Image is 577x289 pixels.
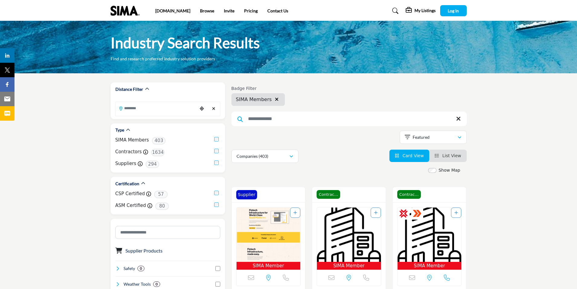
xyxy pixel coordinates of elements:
[115,190,145,197] label: CSP Certified
[231,86,285,91] h6: Badge Filter
[111,56,215,62] p: Find and research preferred industry solution providers
[397,190,421,199] span: Contractor
[231,112,467,126] input: Search Keyword
[293,210,297,215] a: Add To List
[152,137,166,144] span: 403
[442,153,461,158] span: List View
[151,149,165,156] span: 1634
[115,226,220,239] input: Search Category
[116,102,197,114] input: Search Location
[200,8,214,13] a: Browse
[317,208,381,262] img: Imperial Landscaping
[111,33,260,52] h1: Industry Search Results
[406,7,436,14] div: My Listings
[236,96,272,103] span: SIMA Members
[231,150,298,163] button: Companies (403)
[115,181,139,187] h2: Certification
[214,160,219,165] input: Suppliers checkbox
[317,190,340,199] span: Contractor
[146,160,159,168] span: 294
[435,153,461,158] a: View List
[389,150,429,162] li: Card View
[238,262,299,269] span: SIMA Member
[267,8,288,13] a: Contact Us
[224,8,234,13] a: Invite
[237,153,268,159] p: Companies (403)
[413,209,422,218] img: ASM Certified Badge Icon
[214,202,219,207] input: ASM Certified checkbox
[115,137,149,144] label: SIMA Members
[115,86,143,92] h2: Distance Filter
[115,148,142,155] label: Contractors
[237,208,301,262] img: JustiFi
[197,102,206,115] div: Choose your current location
[414,8,436,13] h5: My Listings
[156,282,158,286] b: 0
[318,262,380,269] span: SIMA Member
[209,102,218,115] div: Clear search location
[317,208,381,270] a: Open Listing in new tab
[413,134,430,140] p: Featured
[398,208,462,262] img: Penn FS
[439,167,460,173] label: Show Map
[115,202,146,209] label: ASM Certified
[155,202,169,210] span: 80
[140,266,142,271] b: 0
[402,153,424,158] span: Card View
[454,210,458,215] a: Add To List
[153,281,160,287] div: 0 Results For Weather Tools
[125,247,163,254] button: Supplier Products
[111,6,143,16] img: Site Logo
[395,153,424,158] a: View Card
[448,8,459,13] span: Log In
[399,262,460,269] span: SIMA Member
[215,266,220,271] input: Select Safety checkbox
[440,5,467,16] button: Log In
[400,131,467,144] button: Featured
[374,210,378,215] a: Add To List
[238,192,256,198] p: Supplier
[115,127,124,133] h2: Type
[137,266,144,271] div: 0 Results For Safety
[429,150,467,162] li: List View
[237,208,301,270] a: Open Listing in new tab
[399,209,408,218] img: CSP Certified Badge Icon
[214,137,219,141] input: Selected SIMA Members checkbox
[214,191,219,195] input: CSP Certified checkbox
[115,160,137,167] label: Suppliers
[214,149,219,153] input: Contractors checkbox
[398,208,462,270] a: Open Listing in new tab
[244,8,258,13] a: Pricing
[154,191,168,198] span: 57
[386,6,402,16] a: Search
[124,281,151,287] h4: Weather Tools: Weather Tools refer to instruments, software, and technologies used to monitor, pr...
[124,265,135,272] h4: Safety: Safety refers to the measures, practices, and protocols implemented to protect individual...
[155,8,190,13] a: [DOMAIN_NAME]
[215,282,220,287] input: Select Weather Tools checkbox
